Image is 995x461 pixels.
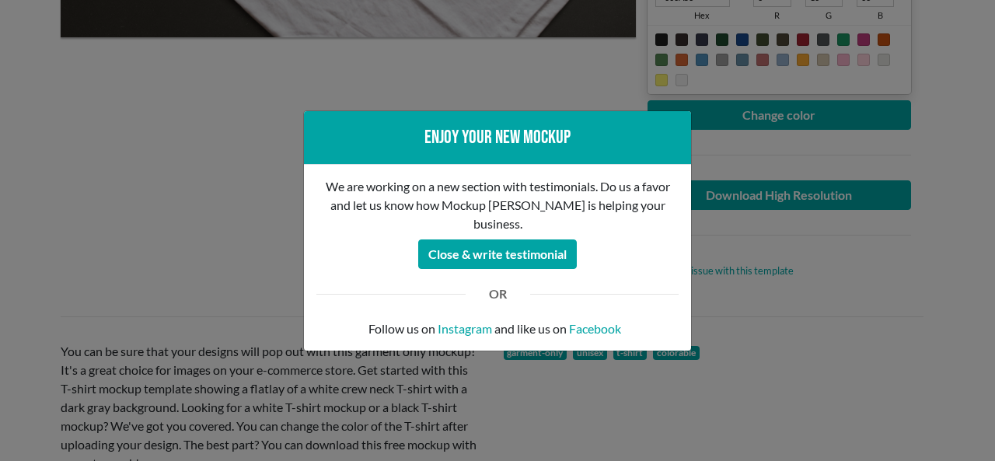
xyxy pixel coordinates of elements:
p: Follow us on and like us on [316,320,679,338]
div: OR [477,285,518,303]
div: Enjoy your new mockup [316,124,679,152]
a: Instagram [438,320,492,338]
a: Facebook [569,320,621,338]
button: Close & write testimonial [418,239,577,269]
p: We are working on a new section with testimonials. Do us a favor and let us know how Mockup [PERS... [316,177,679,233]
a: Close & write testimonial [418,242,577,257]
